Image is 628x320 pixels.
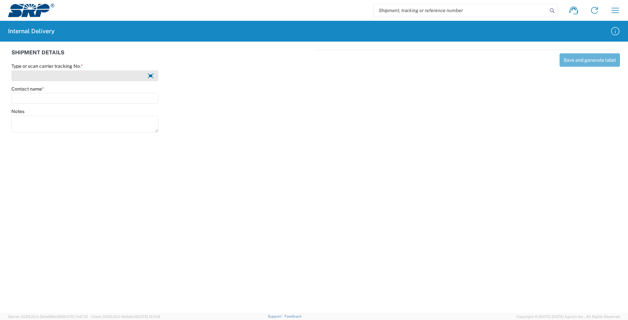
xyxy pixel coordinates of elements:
[8,27,55,35] h2: Internal Delivery
[8,4,54,17] img: srp
[374,4,547,17] input: Shipment, tracking or reference number
[8,315,88,319] span: Server: 2025.20.0-5efa686e39f
[11,50,312,63] div: SHIPMENT DETAILS
[517,314,620,320] span: Copyright © [DATE]-[DATE] Agistix Inc., All Rights Reserved
[63,315,88,319] span: [DATE] 11:47:12
[11,108,24,114] label: Notes
[268,314,284,318] a: Support
[11,86,44,92] label: Contact name
[284,314,302,318] a: Feedback
[11,63,83,69] label: Type or scan carrier tracking No.
[91,315,160,319] span: Client: 2025.20.0-8c6e0cf
[136,315,160,319] span: [DATE] 12:11:14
